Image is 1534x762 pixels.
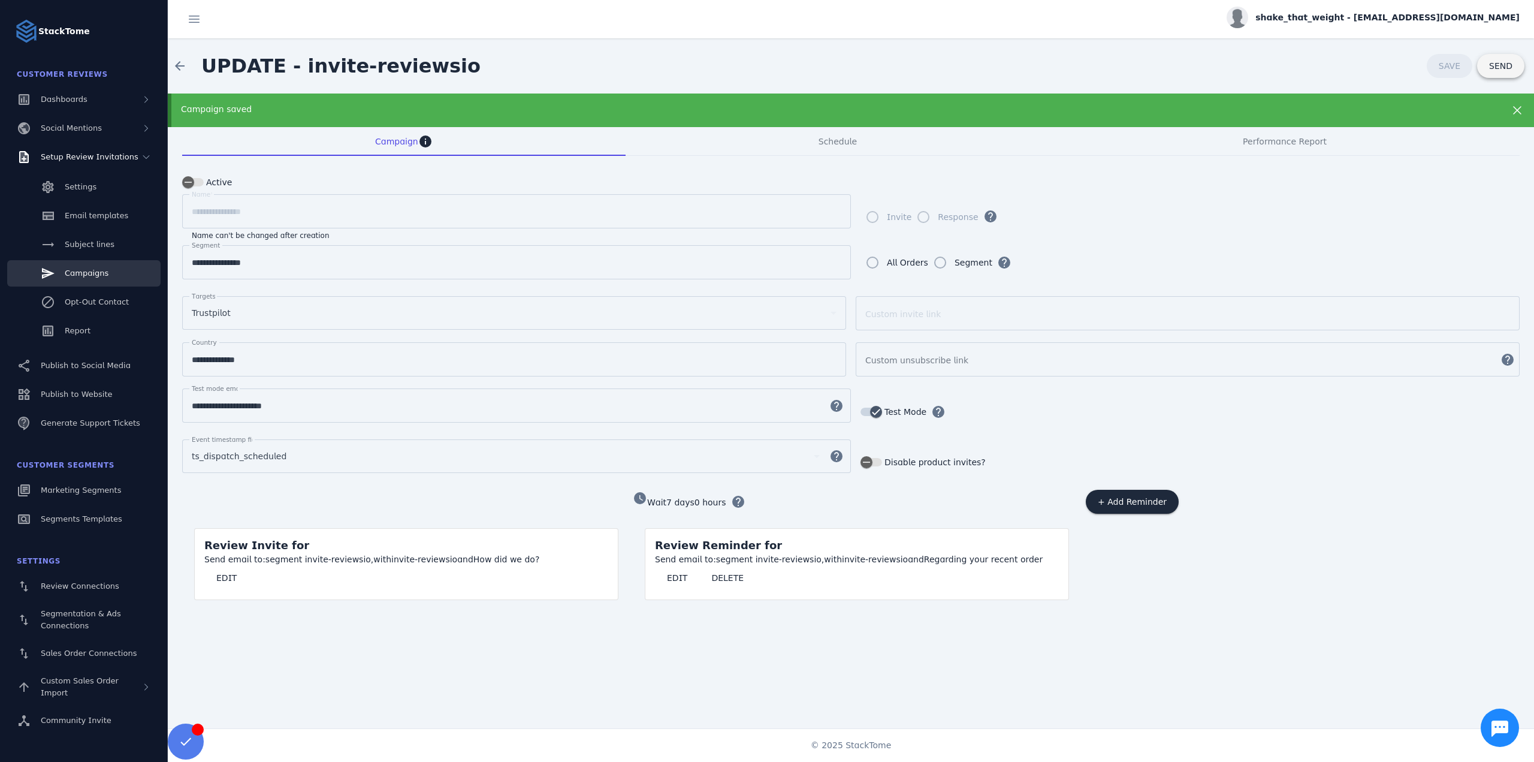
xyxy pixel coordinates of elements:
mat-label: Name [192,191,210,198]
span: Sales Order Connections [41,649,137,658]
img: Logo image [14,19,38,43]
span: ts_dispatch_scheduled [192,449,286,463]
span: Opt-Out Contact [65,297,129,306]
span: and [457,555,473,564]
button: EDIT [204,566,249,590]
span: Campaign [375,137,418,146]
span: 7 days [666,498,694,507]
mat-icon: watch_later [633,491,647,505]
a: Publish to Social Media [7,353,161,379]
span: Customer Reviews [17,70,108,79]
span: Subject lines [65,240,114,249]
input: Country [192,353,837,367]
mat-icon: help [822,449,851,463]
mat-label: Custom invite link [865,309,941,319]
span: EDIT [216,574,237,582]
span: Publish to Social Media [41,361,131,370]
img: profile.jpg [1227,7,1248,28]
label: Test Mode [882,405,926,419]
strong: StackTome [38,25,90,38]
span: shake_that_weight - [EMAIL_ADDRESS][DOMAIN_NAME] [1255,11,1520,24]
button: + Add Reminder [1086,490,1179,514]
span: + Add Reminder [1098,498,1167,506]
mat-label: Targets [192,293,216,300]
span: Send email to: [655,555,716,564]
span: with [373,555,391,564]
a: Opt-Out Contact [7,289,161,315]
span: Review Reminder for [655,539,782,552]
button: shake_that_weight - [EMAIL_ADDRESS][DOMAIN_NAME] [1227,7,1520,28]
label: Invite [884,210,911,224]
span: 0 hours [694,498,726,507]
a: Sales Order Connections [7,640,161,667]
a: Publish to Website [7,381,161,408]
label: Response [935,210,978,224]
span: Settings [17,557,61,565]
span: Segments Templates [41,514,122,523]
span: Review Invite for [204,539,309,552]
input: Segment [192,255,841,270]
a: Report [7,318,161,344]
span: DELETE [711,574,744,582]
div: Campaign saved [181,103,1390,116]
button: SEND [1477,54,1524,78]
mat-label: Country [192,339,217,346]
span: Campaigns [65,269,108,278]
span: Segmentation & Ads Connections [41,609,121,630]
span: Report [65,326,90,335]
span: UPDATE - invite-reviewsio [201,55,481,77]
mat-icon: info [418,134,433,149]
label: Disable product invites? [882,455,986,469]
label: Active [204,175,232,189]
span: Custom Sales Order Import [41,676,119,697]
span: Social Mentions [41,124,102,132]
span: EDIT [667,574,687,582]
mat-label: Test mode email [192,385,243,392]
mat-label: Event timestamp field [192,436,261,443]
span: Wait [647,498,666,507]
span: Publish to Website [41,390,112,399]
span: Review Connections [41,582,119,591]
span: Send email to: [204,555,265,564]
span: Trustpilot [192,306,231,320]
a: Segments Templates [7,506,161,532]
span: Schedule [819,137,857,146]
mat-label: Custom unsubscribe link [865,356,968,365]
span: SEND [1489,62,1512,70]
span: Dashboards [41,95,87,104]
a: Email templates [7,203,161,229]
mat-hint: Name can't be changed after creation [192,228,330,240]
div: All Orders [887,255,928,270]
mat-icon: help [822,399,851,413]
span: Settings [65,182,96,191]
div: segment invite-reviewsio, invite-reviewsio How did we do? [204,553,608,566]
span: Email templates [65,211,128,220]
a: Campaigns [7,260,161,287]
span: Customer Segments [17,461,114,469]
a: Review Connections [7,573,161,600]
button: DELETE [699,566,756,590]
span: © 2025 StackTome [811,739,892,752]
span: with [824,555,842,564]
span: Generate Support Tickets [41,418,140,427]
a: Segmentation & Ads Connections [7,602,161,638]
a: Settings [7,174,161,200]
a: Generate Support Tickets [7,410,161,436]
span: Community Invite [41,716,111,725]
span: and [908,555,924,564]
a: Subject lines [7,231,161,258]
label: Segment [952,255,992,270]
mat-label: Segment [192,242,220,249]
a: Community Invite [7,707,161,734]
div: segment invite-reviewsio, invite-reviewsio Regarding your recent order [655,553,1059,566]
a: Marketing Segments [7,477,161,504]
span: Setup Review Invitations [41,152,138,161]
span: Performance Report [1243,137,1327,146]
button: EDIT [655,566,699,590]
span: Marketing Segments [41,486,121,495]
